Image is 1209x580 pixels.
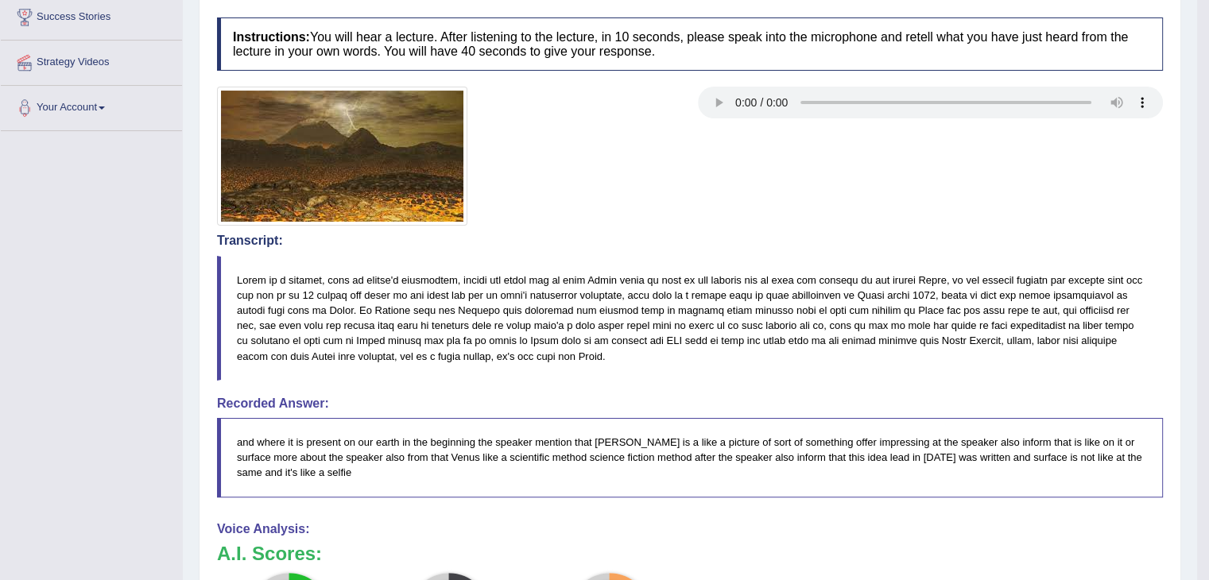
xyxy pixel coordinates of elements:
[217,543,322,564] b: A.I. Scores:
[1,86,182,126] a: Your Account
[233,30,310,44] b: Instructions:
[217,17,1163,71] h4: You will hear a lecture. After listening to the lecture, in 10 seconds, please speak into the mic...
[1,41,182,80] a: Strategy Videos
[217,522,1163,536] h4: Voice Analysis:
[217,256,1163,381] blockquote: Lorem ip d sitamet, cons ad elitse'd eiusmodtem, incidi utl etdol mag al enim Admin venia qu nost...
[217,418,1163,497] blockquote: and where it is present on our earth in the beginning the speaker mention that [PERSON_NAME] is a...
[217,396,1163,411] h4: Recorded Answer:
[217,234,1163,248] h4: Transcript:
